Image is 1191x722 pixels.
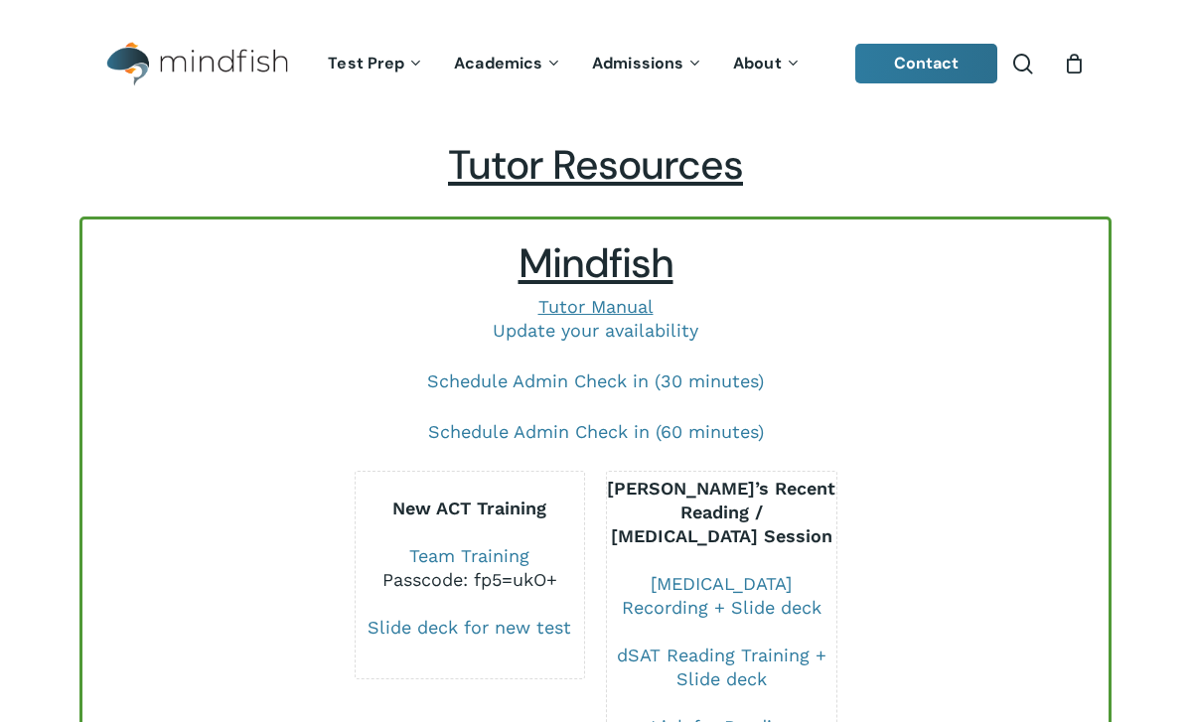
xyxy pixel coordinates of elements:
nav: Main Menu [313,27,816,101]
a: Update your availability [493,320,698,341]
span: Contact [894,53,960,73]
a: Test Prep [313,56,439,72]
span: About [733,53,782,73]
a: Schedule Admin Check in (30 minutes) [427,370,764,391]
a: [MEDICAL_DATA] Recording + Slide deck [622,573,821,618]
a: Team Training [409,545,529,566]
a: Schedule Admin Check in (60 minutes) [428,421,764,442]
iframe: Chatbot [1060,591,1163,694]
header: Main Menu [79,27,1112,101]
a: Contact [855,44,998,83]
a: About [718,56,817,72]
span: Tutor Resources [448,139,743,192]
div: Passcode: fp5=ukO+ [356,568,585,592]
span: Academics [454,53,542,73]
a: Admissions [577,56,718,72]
b: [PERSON_NAME]’s Recent Reading / [MEDICAL_DATA] Session [607,478,835,546]
span: Mindfish [519,237,673,290]
b: New ACT Training [392,498,546,518]
span: Test Prep [328,53,404,73]
a: Slide deck for new test [368,617,571,638]
a: Academics [439,56,577,72]
a: Tutor Manual [538,296,654,317]
span: Admissions [592,53,683,73]
a: dSAT Reading Training + Slide deck [617,645,826,689]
